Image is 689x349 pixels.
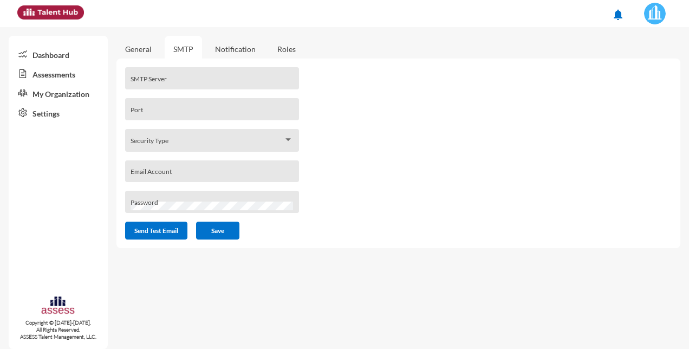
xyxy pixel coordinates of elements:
[125,44,152,54] a: General
[9,44,108,64] a: Dashboard
[125,222,187,240] button: Send Test Email
[269,36,304,62] a: Roles
[165,36,202,62] a: SMTP
[206,36,264,62] a: Notification
[9,64,108,83] a: Assessments
[612,8,625,21] mat-icon: notifications
[9,319,108,340] p: Copyright © [DATE]-[DATE]. All Rights Reserved. ASSESS Talent Management, LLC.
[9,103,108,122] a: Settings
[196,222,239,240] button: Save
[41,295,75,317] img: assesscompany-logo.png
[9,83,108,103] a: My Organization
